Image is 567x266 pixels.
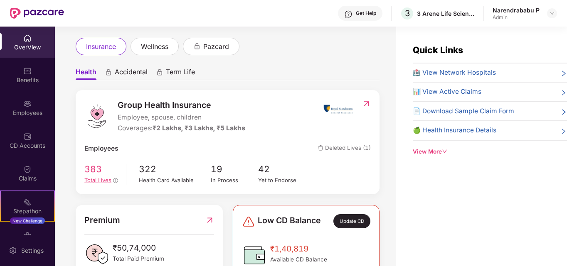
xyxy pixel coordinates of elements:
img: logo [84,104,109,129]
span: pazcard [203,41,229,52]
div: Narendrababu P [493,6,540,14]
span: 42 [258,162,306,176]
span: Deleted Lives (1) [318,144,371,154]
span: ₹50,74,000 [113,242,164,254]
span: 19 [211,162,259,176]
span: info-circle [113,178,118,183]
span: right [560,127,567,135]
span: down [442,149,448,154]
span: 🏥 View Network Hospitals [413,68,496,78]
img: svg+xml;base64,PHN2ZyBpZD0iQ0RfQWNjb3VudHMiIGRhdGEtbmFtZT0iQ0QgQWNjb3VudHMiIHhtbG5zPSJodHRwOi8vd3... [23,132,32,141]
span: 322 [139,162,210,176]
span: Term Life [166,68,195,80]
img: New Pazcare Logo [10,8,64,19]
div: Update CD [333,214,370,228]
img: RedirectIcon [362,100,371,108]
span: Premium [84,214,120,227]
div: Get Help [356,10,376,17]
img: svg+xml;base64,PHN2ZyBpZD0iQmVuZWZpdHMiIHhtbG5zPSJodHRwOi8vd3d3LnczLm9yZy8yMDAwL3N2ZyIgd2lkdGg9Ij... [23,67,32,75]
div: New Challenge [10,217,45,224]
img: svg+xml;base64,PHN2ZyBpZD0iRW5kb3JzZW1lbnRzIiB4bWxucz0iaHR0cDovL3d3dy53My5vcmcvMjAwMC9zdmciIHdpZH... [23,231,32,239]
span: ₹2 Lakhs, ₹3 Lakhs, ₹5 Lakhs [153,124,245,132]
div: animation [193,42,201,50]
span: Total Paid Premium [113,254,164,263]
img: svg+xml;base64,PHN2ZyBpZD0iRW1wbG95ZWVzIiB4bWxucz0iaHR0cDovL3d3dy53My5vcmcvMjAwMC9zdmciIHdpZHRoPS... [23,100,32,108]
span: 383 [84,162,120,176]
img: svg+xml;base64,PHN2ZyB4bWxucz0iaHR0cDovL3d3dy53My5vcmcvMjAwMC9zdmciIHdpZHRoPSIyMSIgaGVpZ2h0PSIyMC... [23,198,32,206]
span: wellness [141,41,168,52]
span: Health [76,68,96,80]
div: 3 Arene Life Sciences Limited [417,10,475,17]
img: svg+xml;base64,PHN2ZyBpZD0iSG9tZSIgeG1sbnM9Imh0dHA6Ly93d3cudzMub3JnLzIwMDAvc3ZnIiB3aWR0aD0iMjAiIG... [23,34,32,42]
span: right [560,88,567,97]
span: 3 [405,8,410,18]
div: In Process [211,176,259,185]
div: Stepathon [1,207,54,215]
div: View More [413,147,567,156]
span: ₹1,40,819 [270,243,327,255]
span: Total Lives [84,177,111,183]
img: RedirectIcon [205,214,214,227]
span: right [560,108,567,116]
span: Low CD Balance [258,214,321,228]
span: Accidental [115,68,148,80]
div: Yet to Endorse [258,176,306,185]
img: svg+xml;base64,PHN2ZyBpZD0iRHJvcGRvd24tMzJ4MzIiIHhtbG5zPSJodHRwOi8vd3d3LnczLm9yZy8yMDAwL3N2ZyIgd2... [549,10,555,17]
div: Health Card Available [139,176,210,185]
img: insurerIcon [323,99,354,120]
div: animation [105,68,112,76]
div: Admin [493,14,540,21]
span: Group Health Insurance [118,99,245,112]
img: svg+xml;base64,PHN2ZyBpZD0iQ2xhaW0iIHhtbG5zPSJodHRwOi8vd3d3LnczLm9yZy8yMDAwL3N2ZyIgd2lkdGg9IjIwIi... [23,165,32,173]
img: deleteIcon [318,145,323,151]
img: svg+xml;base64,PHN2ZyBpZD0iU2V0dGluZy0yMHgyMCIgeG1sbnM9Imh0dHA6Ly93d3cudzMub3JnLzIwMDAvc3ZnIiB3aW... [9,246,17,255]
img: svg+xml;base64,PHN2ZyBpZD0iRGFuZ2VyLTMyeDMyIiB4bWxucz0iaHR0cDovL3d3dy53My5vcmcvMjAwMC9zdmciIHdpZH... [242,215,255,228]
span: 🍏 Health Insurance Details [413,125,496,135]
span: Employee, spouse, children [118,112,245,122]
span: Employees [84,144,118,154]
span: Available CD Balance [270,255,327,264]
div: animation [156,68,163,76]
div: Coverages: [118,123,245,133]
div: Settings [19,246,46,255]
span: 📊 View Active Claims [413,87,481,97]
span: insurance [86,41,116,52]
span: Quick Links [413,45,463,55]
span: right [560,69,567,78]
span: 📄 Download Sample Claim Form [413,106,514,116]
img: svg+xml;base64,PHN2ZyBpZD0iSGVscC0zMngzMiIgeG1sbnM9Imh0dHA6Ly93d3cudzMub3JnLzIwMDAvc3ZnIiB3aWR0aD... [344,10,353,18]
